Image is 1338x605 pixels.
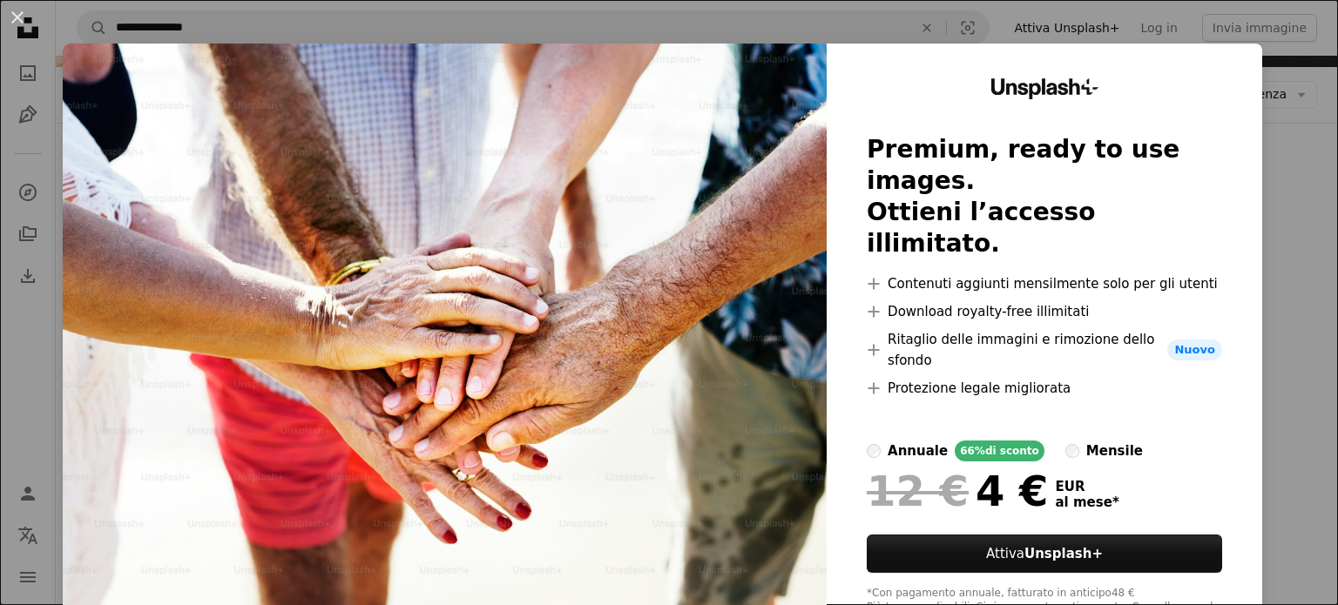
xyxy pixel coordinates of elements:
span: EUR [1056,479,1119,494]
input: annuale66%di sconto [867,444,881,458]
span: al mese * [1056,494,1119,510]
button: AttivaUnsplash+ [867,534,1222,573]
div: mensile [1086,440,1143,461]
span: 12 € [867,468,969,514]
h2: Premium, ready to use images. Ottieni l’accesso illimitato. [867,134,1222,259]
strong: Unsplash+ [1024,546,1103,561]
div: 66% di sconto [955,440,1044,461]
li: Contenuti aggiunti mensilmente solo per gli utenti [867,273,1222,294]
li: Download royalty-free illimitati [867,301,1222,322]
input: mensile [1065,444,1079,458]
li: Protezione legale migliorata [867,378,1222,399]
div: 4 € [867,468,1048,514]
div: annuale [888,440,948,461]
span: Nuovo [1167,339,1221,360]
li: Ritaglio delle immagini e rimozione dello sfondo [867,329,1222,371]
